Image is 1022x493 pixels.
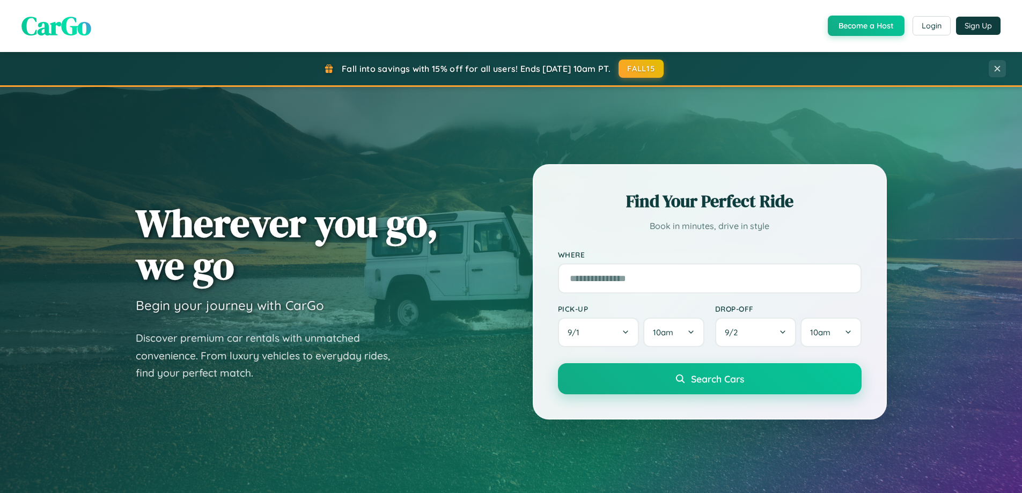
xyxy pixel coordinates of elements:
[715,304,862,313] label: Drop-off
[913,16,951,35] button: Login
[653,327,673,337] span: 10am
[956,17,1001,35] button: Sign Up
[342,63,611,74] span: Fall into savings with 15% off for all users! Ends [DATE] 10am PT.
[558,218,862,234] p: Book in minutes, drive in style
[643,318,704,347] button: 10am
[810,327,830,337] span: 10am
[800,318,861,347] button: 10am
[558,189,862,213] h2: Find Your Perfect Ride
[558,250,862,259] label: Where
[725,327,743,337] span: 9 / 2
[828,16,905,36] button: Become a Host
[558,318,639,347] button: 9/1
[619,60,664,78] button: FALL15
[568,327,585,337] span: 9 / 1
[21,8,91,43] span: CarGo
[691,373,744,385] span: Search Cars
[136,297,324,313] h3: Begin your journey with CarGo
[558,304,704,313] label: Pick-up
[558,363,862,394] button: Search Cars
[715,318,797,347] button: 9/2
[136,202,438,286] h1: Wherever you go, we go
[136,329,404,382] p: Discover premium car rentals with unmatched convenience. From luxury vehicles to everyday rides, ...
